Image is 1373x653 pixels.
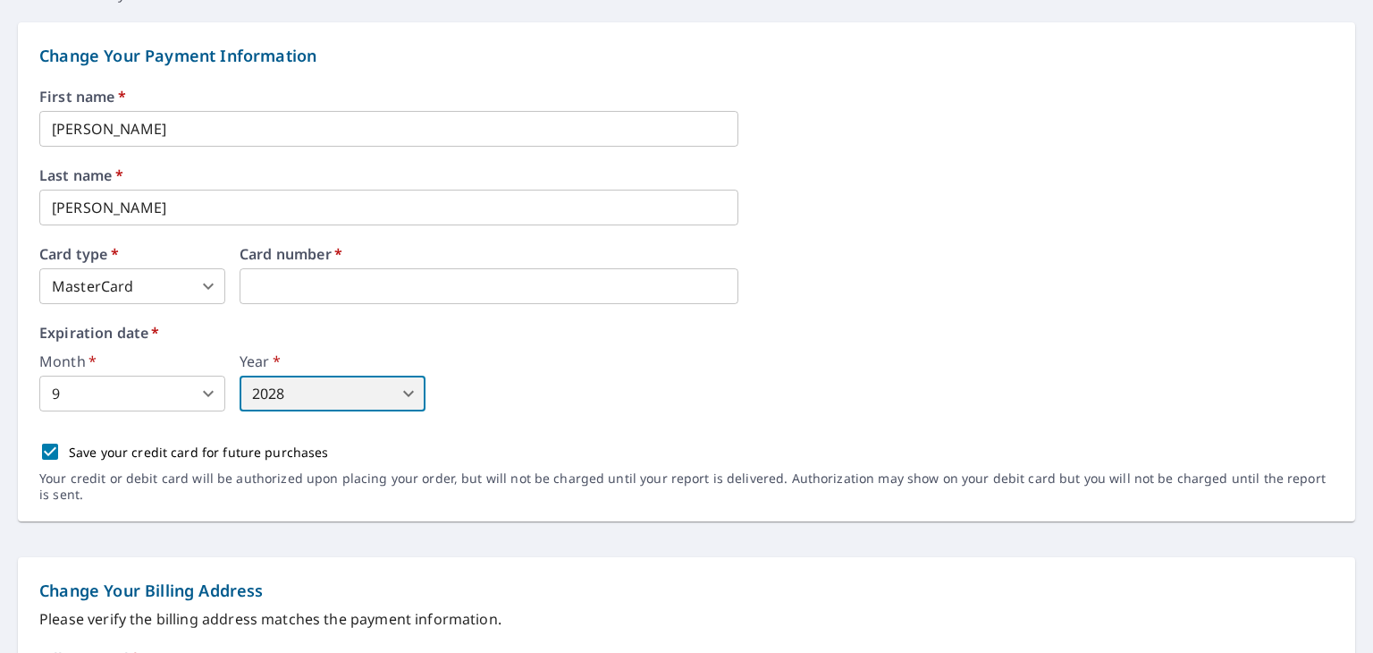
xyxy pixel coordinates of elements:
p: Please verify the billing address matches the payment information. [39,608,1334,630]
div: 9 [39,376,225,411]
label: Card number [240,247,738,261]
div: MasterCard [39,268,225,304]
label: Card type [39,247,225,261]
p: Change Your Payment Information [39,44,1334,68]
iframe: secure payment field [240,268,738,304]
p: Save your credit card for future purchases [69,443,329,462]
label: Expiration date [39,326,1334,340]
label: First name [39,89,1334,104]
label: Last name [39,168,1334,182]
p: Change Your Billing Address [39,579,1334,603]
div: 2028 [240,376,425,411]
label: Month [39,354,225,369]
label: Year [240,354,425,369]
p: Your credit or debit card will be authorized upon placing your order, but will not be charged unt... [39,471,1334,503]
